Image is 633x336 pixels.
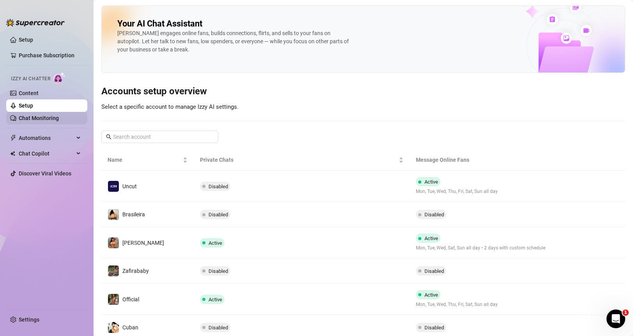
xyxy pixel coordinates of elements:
[410,149,553,171] th: Message Online Fans
[101,103,239,110] span: Select a specific account to manage Izzy AI settings.
[194,149,409,171] th: Private Chats
[108,156,181,164] span: Name
[209,184,228,189] span: Disabled
[117,29,351,54] div: [PERSON_NAME] engages online fans, builds connections, flirts, and sells to your fans on autopilo...
[108,181,119,192] img: Uncut
[106,134,111,140] span: search
[101,85,625,98] h3: Accounts setup overview
[117,18,202,29] h2: Your AI Chat Assistant
[122,324,138,331] span: Cuban
[424,179,438,185] span: Active
[11,75,50,83] span: Izzy AI Chatter
[108,237,119,248] img: Priscilla
[424,268,444,274] span: Disabled
[424,292,438,298] span: Active
[209,212,228,218] span: Disabled
[10,151,15,156] img: Chat Copilot
[10,135,16,141] span: thunderbolt
[424,212,444,218] span: Disabled
[19,170,71,177] a: Discover Viral Videos
[622,309,629,316] span: 1
[19,147,74,160] span: Chat Copilot
[424,325,444,331] span: Disabled
[19,90,39,96] a: Content
[606,309,625,328] iframe: Intercom live chat
[122,211,145,218] span: Brasileira
[108,265,119,276] img: Zafirababy
[19,317,39,323] a: Settings
[416,244,545,252] span: Mon, Tue, Wed, Sat, Sun all day • 2 days with custom schedule
[209,268,228,274] span: Disabled
[19,52,74,58] a: Purchase Subscription
[108,294,119,305] img: Official
[101,149,194,171] th: Name
[209,240,222,246] span: Active
[209,297,222,302] span: Active
[19,103,33,109] a: Setup
[6,19,65,27] img: logo-BBDzfeDw.svg
[122,240,164,246] span: [PERSON_NAME]
[19,37,33,43] a: Setup
[108,322,119,333] img: Cuban
[113,133,207,141] input: Search account
[200,156,397,164] span: Private Chats
[209,325,228,331] span: Disabled
[122,268,149,274] span: Zafirababy
[108,209,119,220] img: Brasileira
[19,132,74,144] span: Automations
[416,301,498,308] span: Mon, Tue, Wed, Thu, Fri, Sat, Sun all day
[53,72,65,83] img: AI Chatter
[416,188,498,195] span: Mon, Tue, Wed, Thu, Fri, Sat, Sun all day
[122,183,137,189] span: Uncut
[19,115,59,121] a: Chat Monitoring
[424,235,438,241] span: Active
[122,296,139,302] span: Official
